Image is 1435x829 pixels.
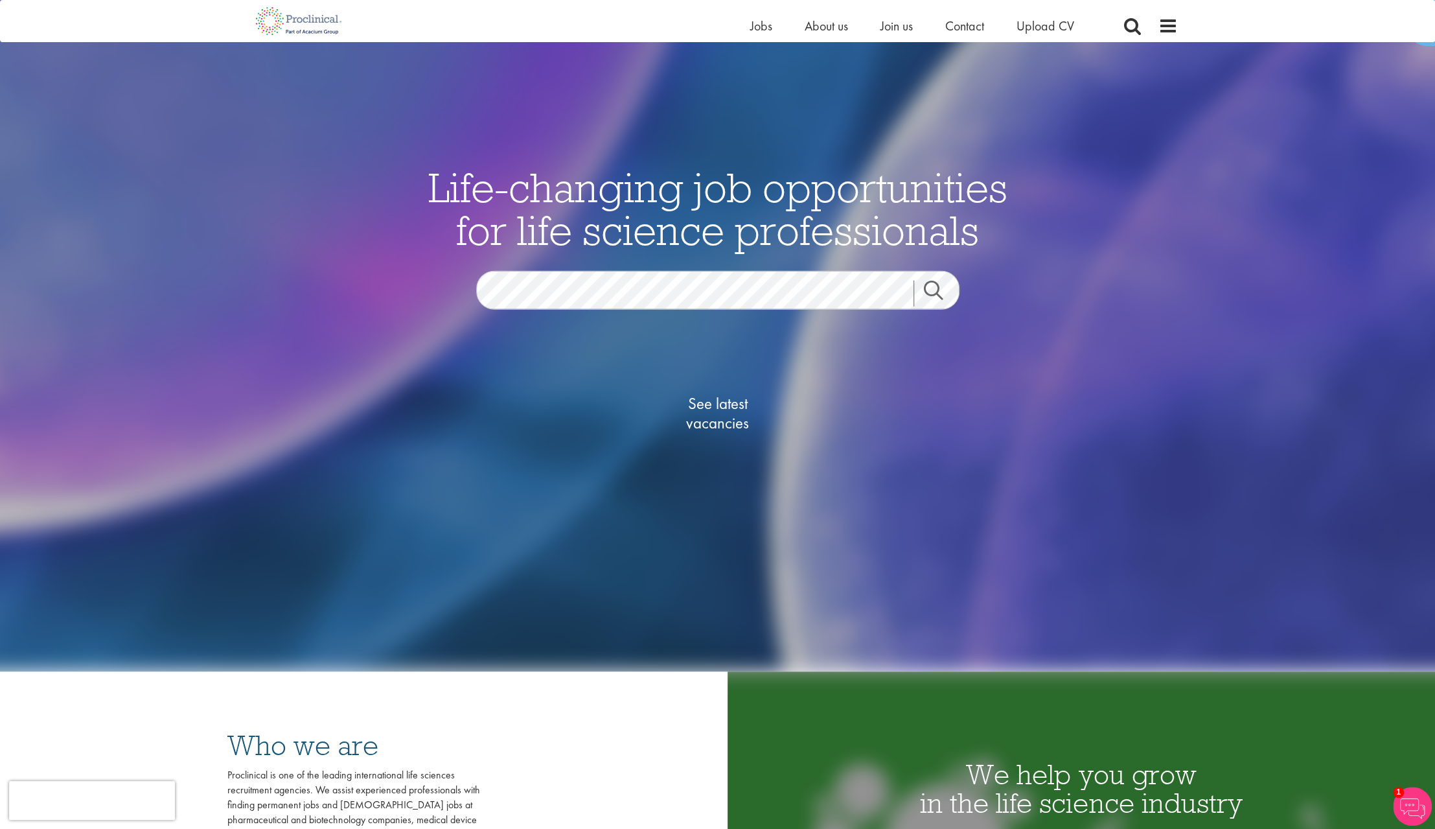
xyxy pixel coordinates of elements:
a: Job search submit button [913,281,969,307]
a: About us [805,18,848,34]
a: Contact [945,18,984,34]
a: Jobs [750,18,772,34]
span: Life-changing job opportunities for life science professionals [428,161,1007,256]
img: Chatbot [1393,787,1432,826]
iframe: reCAPTCHA [9,781,175,820]
a: See latestvacancies [653,342,783,485]
h3: Who we are [227,731,480,760]
a: Join us [880,18,913,34]
span: 1 [1393,787,1404,798]
a: Upload CV [1016,18,1074,34]
span: See latest vacancies [653,394,783,433]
